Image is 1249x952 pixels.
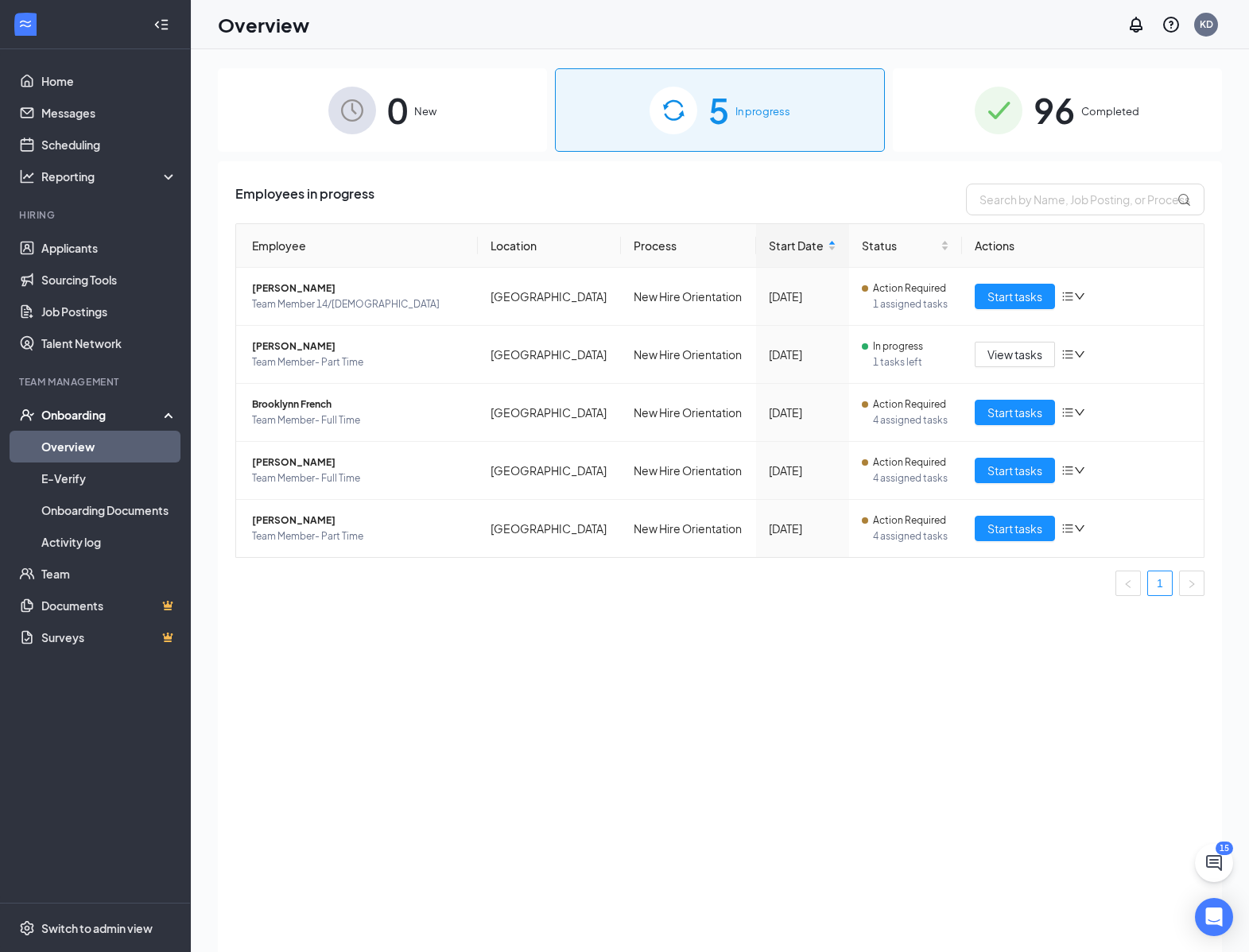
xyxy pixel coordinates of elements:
[1127,15,1146,34] svg: Notifications
[975,284,1055,309] button: Start tasks
[41,494,177,526] a: Onboarding Documents
[1061,522,1074,535] span: bars
[478,224,621,268] th: Location
[41,558,177,590] a: Team
[1123,579,1133,589] span: left
[769,520,836,537] div: [DATE]
[387,83,408,137] span: 0
[236,224,478,268] th: Employee
[862,237,937,254] span: Status
[41,296,177,327] a: Job Postings
[17,16,33,32] svg: WorkstreamLogo
[849,224,962,268] th: Status
[19,168,35,184] svg: Analysis
[1074,465,1085,476] span: down
[41,920,153,936] div: Switch to admin view
[252,296,465,312] span: Team Member 14/[DEMOGRAPHIC_DATA]
[41,327,177,359] a: Talent Network
[252,281,465,296] span: [PERSON_NAME]
[19,920,35,936] svg: Settings
[1200,17,1213,31] div: KD
[478,326,621,384] td: [GEOGRAPHIC_DATA]
[41,168,178,184] div: Reporting
[41,462,177,494] a: E-Verify
[1179,571,1204,596] li: Next Page
[873,354,949,370] span: 1 tasks left
[769,288,836,305] div: [DATE]
[41,407,164,423] div: Onboarding
[987,346,1042,363] span: View tasks
[1061,348,1074,361] span: bars
[987,404,1042,421] span: Start tasks
[41,65,177,97] a: Home
[873,455,946,470] span: Action Required
[873,528,949,544] span: 4 assigned tasks
[975,458,1055,483] button: Start tasks
[1195,844,1233,882] button: ChatActive
[41,590,177,621] a: DocumentsCrown
[1148,571,1172,595] a: 1
[769,462,836,479] div: [DATE]
[621,442,756,500] td: New Hire Orientation
[1081,103,1139,119] span: Completed
[41,264,177,296] a: Sourcing Tools
[966,184,1204,215] input: Search by Name, Job Posting, or Process
[621,326,756,384] td: New Hire Orientation
[478,500,621,557] td: [GEOGRAPHIC_DATA]
[41,129,177,161] a: Scheduling
[1195,898,1233,936] div: Open Intercom Messenger
[987,520,1042,537] span: Start tasks
[873,281,946,296] span: Action Required
[252,397,465,412] span: Brooklynn French
[218,11,309,38] h1: Overview
[19,208,174,222] div: Hiring
[1115,571,1141,596] li: Previous Page
[987,288,1042,305] span: Start tasks
[1074,349,1085,360] span: down
[975,400,1055,425] button: Start tasks
[478,268,621,326] td: [GEOGRAPHIC_DATA]
[478,384,621,442] td: [GEOGRAPHIC_DATA]
[1074,407,1085,418] span: down
[873,470,949,486] span: 4 assigned tasks
[769,346,836,363] div: [DATE]
[873,296,949,312] span: 1 assigned tasks
[735,103,790,119] span: In progress
[987,462,1042,479] span: Start tasks
[962,224,1204,268] th: Actions
[41,97,177,129] a: Messages
[975,342,1055,367] button: View tasks
[252,339,465,354] span: [PERSON_NAME]
[769,404,836,421] div: [DATE]
[1074,523,1085,534] span: down
[1204,853,1224,873] svg: ChatActive
[1216,842,1233,855] div: 15
[252,528,465,544] span: Team Member- Part Time
[41,431,177,462] a: Overview
[1061,406,1074,419] span: bars
[153,17,169,33] svg: Collapse
[1061,464,1074,477] span: bars
[478,442,621,500] td: [GEOGRAPHIC_DATA]
[1115,571,1141,596] button: left
[19,407,35,423] svg: UserCheck
[873,397,946,412] span: Action Required
[252,513,465,528] span: [PERSON_NAME]
[975,516,1055,541] button: Start tasks
[873,339,923,354] span: In progress
[1162,15,1181,34] svg: QuestionInfo
[41,232,177,264] a: Applicants
[1034,83,1075,137] span: 96
[252,412,465,428] span: Team Member- Full Time
[41,621,177,653] a: SurveysCrown
[1147,571,1173,596] li: 1
[769,237,824,254] span: Start Date
[252,455,465,470] span: [PERSON_NAME]
[621,384,756,442] td: New Hire Orientation
[1074,291,1085,302] span: down
[621,500,756,557] td: New Hire Orientation
[19,375,174,389] div: Team Management
[252,354,465,370] span: Team Member- Part Time
[1187,579,1197,589] span: right
[621,268,756,326] td: New Hire Orientation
